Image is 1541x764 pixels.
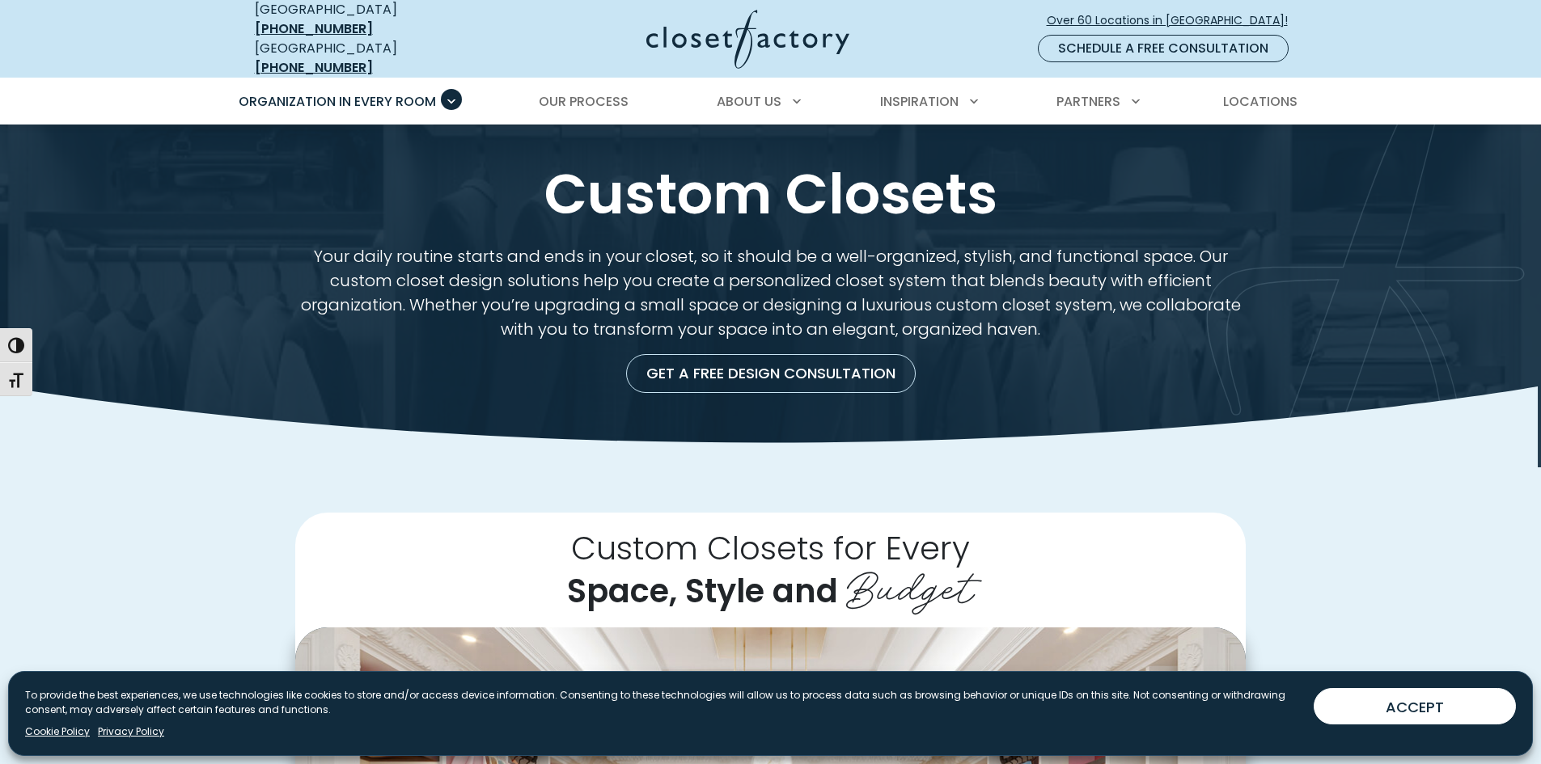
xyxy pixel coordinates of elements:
[846,551,974,616] span: Budget
[255,39,489,78] div: [GEOGRAPHIC_DATA]
[25,688,1301,717] p: To provide the best experiences, we use technologies like cookies to store and/or access device i...
[880,92,959,111] span: Inspiration
[567,568,838,614] span: Space, Style and
[1047,12,1301,29] span: Over 60 Locations in [GEOGRAPHIC_DATA]!
[1223,92,1298,111] span: Locations
[1046,6,1302,35] a: Over 60 Locations in [GEOGRAPHIC_DATA]!
[98,724,164,739] a: Privacy Policy
[1314,688,1516,724] button: ACCEPT
[252,163,1290,225] h1: Custom Closets
[539,92,629,111] span: Our Process
[25,724,90,739] a: Cookie Policy
[255,58,373,77] a: [PHONE_NUMBER]
[571,526,970,571] span: Custom Closets for Every
[717,92,781,111] span: About Us
[626,354,916,393] a: Get a Free Design Consultation
[1056,92,1120,111] span: Partners
[295,244,1246,341] p: Your daily routine starts and ends in your closet, so it should be a well-organized, stylish, and...
[646,10,849,69] img: Closet Factory Logo
[227,79,1315,125] nav: Primary Menu
[239,92,436,111] span: Organization in Every Room
[1038,35,1289,62] a: Schedule a Free Consultation
[255,19,373,38] a: [PHONE_NUMBER]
